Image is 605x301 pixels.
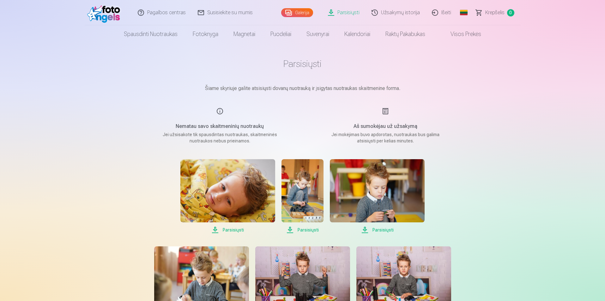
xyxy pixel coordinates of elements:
[337,25,378,43] a: Kalendoriai
[145,58,461,69] h1: Parsisiųsti
[330,226,425,234] span: Parsisiųsti
[325,131,445,144] p: Jei mokėjimas buvo apdorotas, nuotraukas bus galima atsisiųsti per kelias minutes.
[180,159,275,234] a: Parsisiųsti
[281,159,324,234] a: Parsisiųsti
[507,9,514,16] span: 0
[281,8,313,17] a: Galerija
[87,3,124,23] img: /fa2
[263,25,299,43] a: Puodeliai
[330,159,425,234] a: Parsisiųsti
[325,123,445,130] h5: Aš sumokėjau už užsakymą
[378,25,433,43] a: Raktų pakabukas
[180,226,275,234] span: Parsisiųsti
[145,85,461,92] p: Šiame skyriuje galite atsisiųsti dovanų nuotrauką ir įsigytas nuotraukas skaitmenine forma.
[160,123,280,130] h5: Nematau savo skaitmeninių nuotraukų
[226,25,263,43] a: Magnetai
[185,25,226,43] a: Fotoknyga
[116,25,185,43] a: Spausdinti nuotraukas
[160,131,280,144] p: Jei užsisakote tik spausdintas nuotraukas, skaitmeninės nuotraukos nebus prieinamos.
[485,9,505,16] span: Krepšelis
[299,25,337,43] a: Suvenyrai
[281,226,324,234] span: Parsisiųsti
[433,25,489,43] a: Visos prekės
